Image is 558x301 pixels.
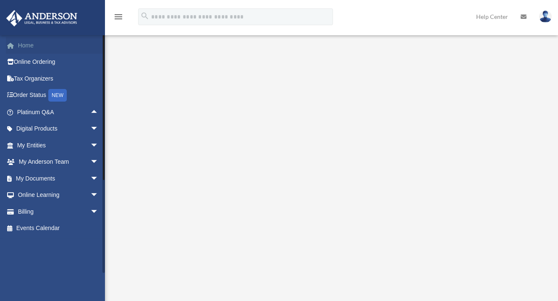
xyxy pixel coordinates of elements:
[539,10,552,23] img: User Pic
[90,120,107,138] span: arrow_drop_down
[6,187,111,204] a: Online Learningarrow_drop_down
[6,154,111,170] a: My Anderson Teamarrow_drop_down
[113,47,548,288] iframe: <span data-mce-type="bookmark" style="display: inline-block; width: 0px; overflow: hidden; line-h...
[6,137,111,154] a: My Entitiesarrow_drop_down
[6,170,111,187] a: My Documentsarrow_drop_down
[6,37,111,54] a: Home
[6,54,111,71] a: Online Ordering
[6,220,111,237] a: Events Calendar
[113,12,123,22] i: menu
[48,89,67,102] div: NEW
[6,120,111,137] a: Digital Productsarrow_drop_down
[90,104,107,121] span: arrow_drop_up
[90,154,107,171] span: arrow_drop_down
[90,170,107,187] span: arrow_drop_down
[6,87,111,104] a: Order StatusNEW
[90,187,107,204] span: arrow_drop_down
[6,70,111,87] a: Tax Organizers
[90,137,107,154] span: arrow_drop_down
[90,203,107,220] span: arrow_drop_down
[113,15,123,22] a: menu
[6,104,111,120] a: Platinum Q&Aarrow_drop_up
[140,11,149,21] i: search
[4,10,80,26] img: Anderson Advisors Platinum Portal
[6,203,111,220] a: Billingarrow_drop_down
